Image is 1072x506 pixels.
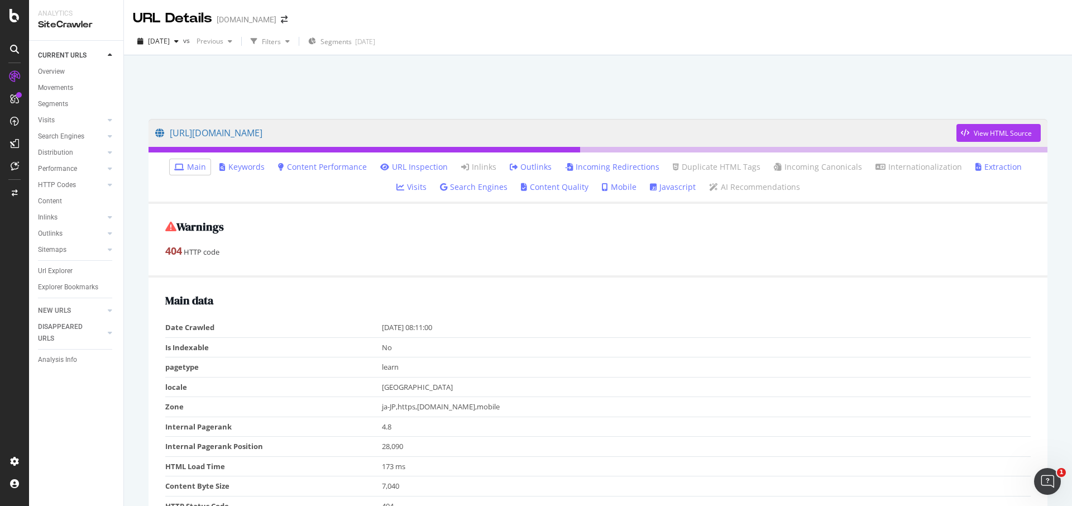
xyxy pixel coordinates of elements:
button: Segments[DATE] [304,32,380,50]
div: HTTP Codes [38,179,76,191]
span: 1 [1057,468,1066,477]
td: 28,090 [382,437,1031,457]
span: 2025 Oct. 5th [148,36,170,46]
div: Analysis Info [38,354,77,366]
span: Segments [320,37,352,46]
div: HTTP code [165,244,1031,259]
button: Previous [192,32,237,50]
a: Javascript [650,182,696,193]
td: pagetype [165,357,382,378]
div: Search Engines [38,131,84,142]
h2: Main data [165,294,1031,307]
td: [GEOGRAPHIC_DATA] [382,377,1031,397]
a: Url Explorer [38,265,116,277]
div: Url Explorer [38,265,73,277]
td: 173 ms [382,456,1031,476]
div: Distribution [38,147,73,159]
div: Sitemaps [38,244,66,256]
a: URL Inspection [380,161,448,173]
div: Analytics [38,9,114,18]
a: Analysis Info [38,354,116,366]
div: Performance [38,163,77,175]
div: [DOMAIN_NAME] [217,14,276,25]
a: [URL][DOMAIN_NAME] [155,119,956,147]
a: Extraction [975,161,1022,173]
a: DISAPPEARED URLS [38,321,104,345]
a: Main [174,161,206,173]
div: Content [38,195,62,207]
button: View HTML Source [956,124,1041,142]
a: Distribution [38,147,104,159]
a: Segments [38,98,116,110]
a: Sitemaps [38,244,104,256]
a: NEW URLS [38,305,104,317]
a: Visits [38,114,104,126]
div: Explorer Bookmarks [38,281,98,293]
a: Explorer Bookmarks [38,281,116,293]
a: Overview [38,66,116,78]
a: Visits [396,182,427,193]
div: Visits [38,114,55,126]
a: Content [38,195,116,207]
div: DISAPPEARED URLS [38,321,94,345]
div: Filters [262,37,281,46]
a: Outlinks [38,228,104,240]
a: CURRENT URLS [38,50,104,61]
td: Zone [165,397,382,417]
a: Content Quality [521,182,588,193]
a: Inlinks [461,161,496,173]
a: AI Recommendations [709,182,800,193]
td: HTML Load Time [165,456,382,476]
a: Outlinks [510,161,552,173]
td: Date Crawled [165,318,382,337]
td: ja-JP,https,[DOMAIN_NAME],mobile [382,397,1031,417]
div: SiteCrawler [38,18,114,31]
a: Keywords [219,161,265,173]
span: vs [183,36,192,45]
h2: Warnings [165,221,1031,233]
div: NEW URLS [38,305,71,317]
td: locale [165,377,382,397]
td: Internal Pagerank [165,417,382,437]
a: Incoming Canonicals [774,161,862,173]
div: Inlinks [38,212,58,223]
a: Duplicate HTML Tags [673,161,760,173]
div: Movements [38,82,73,94]
a: Incoming Redirections [565,161,659,173]
a: Inlinks [38,212,104,223]
div: CURRENT URLS [38,50,87,61]
td: learn [382,357,1031,378]
div: Outlinks [38,228,63,240]
a: Search Engines [440,182,508,193]
button: [DATE] [133,32,183,50]
div: View HTML Source [974,128,1032,138]
div: URL Details [133,9,212,28]
a: Mobile [602,182,636,193]
td: 4.8 [382,417,1031,437]
a: Internationalization [875,161,962,173]
strong: 404 [165,244,182,257]
div: Segments [38,98,68,110]
iframe: Intercom live chat [1034,468,1061,495]
td: [DATE] 08:11:00 [382,318,1031,337]
a: Movements [38,82,116,94]
div: Overview [38,66,65,78]
div: arrow-right-arrow-left [281,16,288,23]
button: Filters [246,32,294,50]
a: Search Engines [38,131,104,142]
td: No [382,337,1031,357]
span: Previous [192,36,223,46]
td: Internal Pagerank Position [165,437,382,457]
a: HTTP Codes [38,179,104,191]
td: Is Indexable [165,337,382,357]
td: Content Byte Size [165,476,382,497]
a: Content Performance [278,161,367,173]
td: 7,040 [382,476,1031,497]
div: [DATE] [355,37,375,46]
a: Performance [38,163,104,175]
